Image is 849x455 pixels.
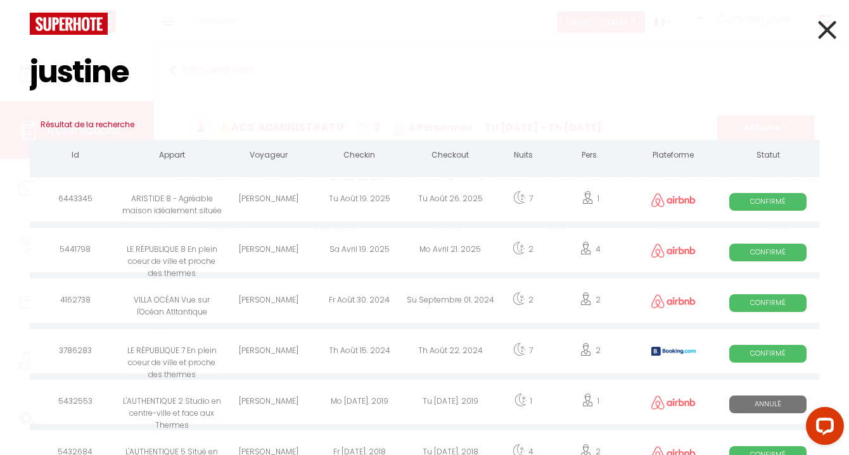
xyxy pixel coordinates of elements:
div: 5432553 [30,383,120,424]
div: LE RÉPUBLIQUE 8 En plein coeur de ville et proche des thermes [120,231,223,272]
div: Sa Avril 19. 2025 [314,231,405,272]
div: 1 [495,383,551,424]
th: Plateforme [630,140,717,174]
div: 1 [551,180,630,221]
div: [PERSON_NAME] [223,383,314,424]
img: booking2.png [651,347,696,356]
th: Voyageur [223,140,314,174]
div: 1 [551,383,630,424]
span: Confirmé [729,294,806,311]
div: Tu Août 19. 2025 [314,180,405,221]
div: [PERSON_NAME] [223,231,314,272]
input: Tapez pour rechercher... [30,35,819,109]
span: Confirmé [729,244,806,261]
div: Mo [DATE]. 2019 [314,383,405,424]
div: 2 [551,332,630,373]
div: Tu Août 26. 2025 [405,180,495,221]
div: 2 [495,231,551,272]
div: L'AUTHENTIQUE 2 Studio en centre-ville et face aux Thermes [120,383,223,424]
h3: Résultat de la recherche [30,109,819,140]
span: Confirmé [729,345,806,362]
th: Appart [120,140,223,174]
div: Fr Août 30. 2024 [314,282,405,323]
div: VILLA OCÉAN Vue sur l'Océan Atltantique [120,282,223,323]
th: Checkin [314,140,405,174]
span: Annulé [729,396,806,413]
div: Mo Avril 21. 2025 [405,231,495,272]
div: 4162738 [30,282,120,323]
div: 3786283 [30,332,120,373]
div: 5441798 [30,231,120,272]
div: 2 [495,282,551,323]
div: Th Août 15. 2024 [314,332,405,373]
div: LE RÉPUBLIQUE 7 En plein coeur de ville et proche des thermes [120,332,223,373]
div: 6443345 [30,180,120,221]
th: Nuits [495,140,551,174]
div: Tu [DATE]. 2019 [405,383,495,424]
div: [PERSON_NAME] [223,332,314,373]
span: Confirmé [729,193,806,210]
img: logo [30,13,108,35]
div: [PERSON_NAME] [223,180,314,221]
img: airbnb2.png [651,396,696,409]
div: [PERSON_NAME] [223,282,314,323]
th: Id [30,140,120,174]
img: airbnb2.png [651,193,696,207]
img: airbnb2.png [651,294,696,308]
th: Checkout [405,140,495,174]
div: Th Août 22. 2024 [405,332,495,373]
div: ARISTIDE 8 - Agréable maison idéalement située [120,180,223,221]
iframe: LiveChat chat widget [796,402,849,455]
img: airbnb2.png [651,244,696,258]
th: Pers. [551,140,630,174]
div: 2 [551,282,630,323]
div: Su Septembre 01. 2024 [405,282,495,323]
div: 7 [495,180,551,221]
th: Statut [717,140,819,174]
div: 7 [495,332,551,373]
div: 4 [551,231,630,272]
